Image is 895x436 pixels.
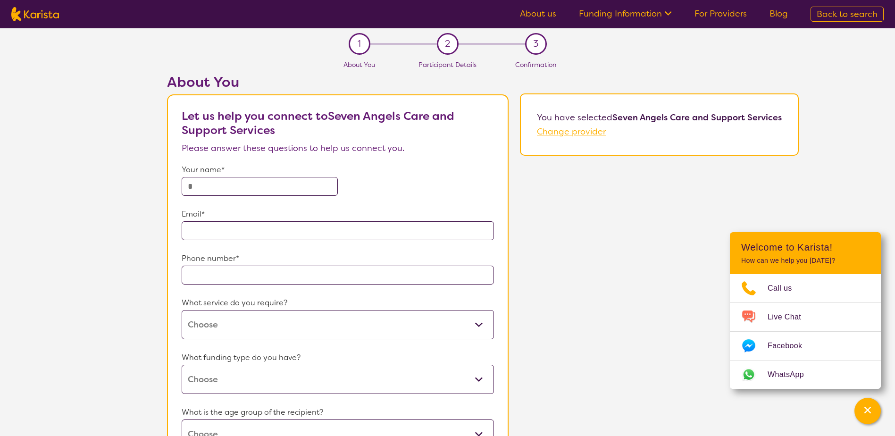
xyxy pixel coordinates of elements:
a: About us [520,8,556,19]
a: For Providers [694,8,747,19]
button: Channel Menu [854,398,881,424]
span: Back to search [817,8,878,20]
span: 2 [445,37,450,51]
a: Web link opens in a new tab. [730,361,881,389]
span: About You [343,60,375,69]
p: Phone number* [182,252,494,266]
span: Live Chat [768,310,812,324]
p: Please answer these questions to help us connect you. [182,141,494,155]
p: How can we help you [DATE]? [741,257,870,265]
p: What is the age group of the recipient? [182,405,494,419]
span: Confirmation [515,60,556,69]
span: 1 [358,37,361,51]
div: Channel Menu [730,232,881,389]
span: Call us [768,281,803,295]
span: Facebook [768,339,813,353]
p: You have selected [537,110,782,125]
b: Let us help you connect to Seven Angels Care and Support Services [182,109,454,138]
a: Funding Information [579,8,672,19]
a: Change provider [537,126,606,137]
img: Karista logo [11,7,59,21]
p: Email* [182,207,494,221]
span: WhatsApp [768,368,815,382]
p: What service do you require? [182,296,494,310]
ul: Choose channel [730,274,881,389]
a: Back to search [811,7,884,22]
span: Participant Details [418,60,477,69]
span: 3 [533,37,538,51]
p: Your name* [182,163,494,177]
p: What funding type do you have? [182,351,494,365]
h2: About You [167,74,509,91]
h2: Welcome to Karista! [741,242,870,253]
b: Seven Angels Care and Support Services [612,112,782,123]
a: Blog [770,8,788,19]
